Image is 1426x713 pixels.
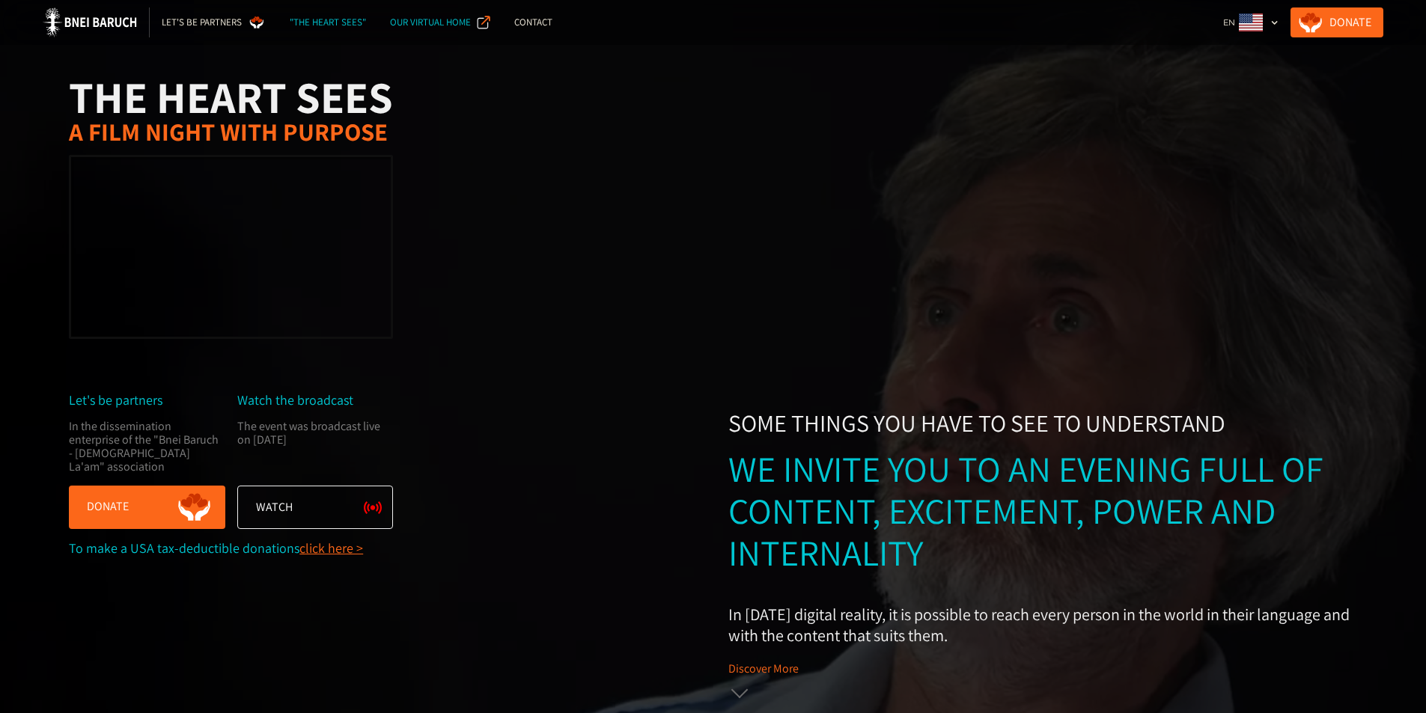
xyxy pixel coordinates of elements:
[390,15,471,30] div: Our Virtual Home
[299,539,363,557] a: click here >
[514,15,552,30] div: Contact
[278,7,378,37] a: "The Heart Sees"
[69,75,393,119] h1: THE HEART SEES
[69,420,224,474] div: In the dissemination enterprise of the "Bnei Baruch - [DEMOGRAPHIC_DATA] La'am" association
[237,393,394,408] div: Watch the broadcast
[69,393,225,408] div: Let's be partners
[728,658,1357,701] a: Discover More
[378,7,502,37] a: Our Virtual Home
[69,541,393,556] div: To make a USA tax-deductible donations
[502,7,564,37] a: Contact
[728,409,1357,436] div: Some things you have to see to understand
[728,661,799,676] div: Discover More
[290,15,366,30] div: "The Heart Sees"
[1217,7,1285,37] div: EN
[1291,7,1383,37] a: Donate
[1223,15,1235,30] div: EN
[69,486,225,529] a: Donate
[728,448,1357,574] div: We invite you to an evening full of content, excitement, power and internality
[69,119,393,144] h2: A Film Night With Purpose
[237,420,392,474] div: The event was broadcast live on [DATE]
[237,486,394,529] a: Watch
[71,157,391,337] iframe: YouTube video player
[162,15,242,30] div: Let's Be Partners
[728,604,1357,646] p: In [DATE] digital reality, it is possible to reach every person in the world in their language an...
[150,7,278,37] a: Let's Be Partners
